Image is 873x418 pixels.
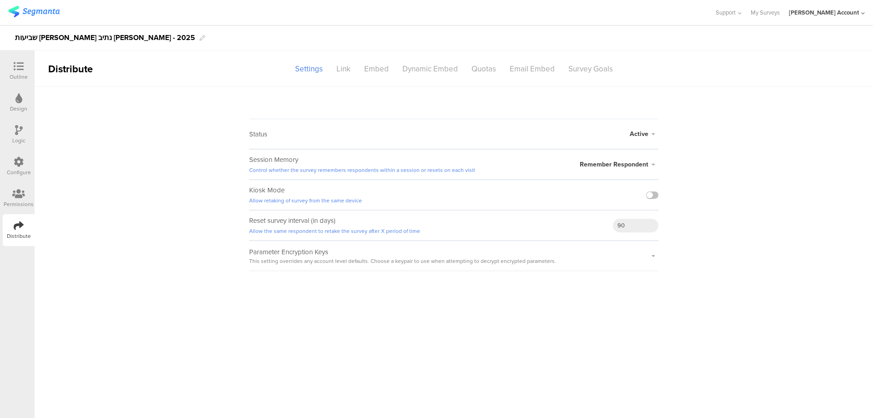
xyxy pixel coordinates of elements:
div: Configure [7,168,31,176]
sg-field-title: Parameter Encryption Keys [249,247,561,265]
div: Survey Goals [562,61,620,77]
div: Logic [12,136,25,145]
div: Design [10,105,27,113]
span: Active [630,129,648,139]
div: Embed [357,61,396,77]
span: Support [716,8,736,17]
div: Quotas [465,61,503,77]
a: Control whether the survey remembers respondents within a session or resets on each visit [249,166,475,174]
div: Distribute [7,232,31,240]
sg-field-title: Session Memory [249,155,475,175]
a: Allow retaking of survey from the same device [249,196,362,205]
div: Outline [10,73,28,81]
div: Email Embed [503,61,562,77]
div: Settings [288,61,330,77]
div: Dynamic Embed [396,61,465,77]
img: segmanta logo [8,6,60,17]
div: שביעות [PERSON_NAME] נתיב [PERSON_NAME] - 2025 [15,30,195,45]
sg-field-title: Reset survey interval (in days) [249,216,420,236]
div: Link [330,61,357,77]
span: This setting overrides any account level defaults. Choose a keypair to use when attempting to dec... [249,257,561,265]
div: Permissions [4,200,34,208]
sg-field-title: Status [249,129,267,139]
span: Remember Respondent [580,160,648,169]
sg-field-title: Kiosk Mode [249,185,362,205]
div: Distribute [35,61,139,76]
div: [PERSON_NAME] Account [789,8,859,17]
a: Allow the same respondent to retake the survey after X period of time [249,227,420,235]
